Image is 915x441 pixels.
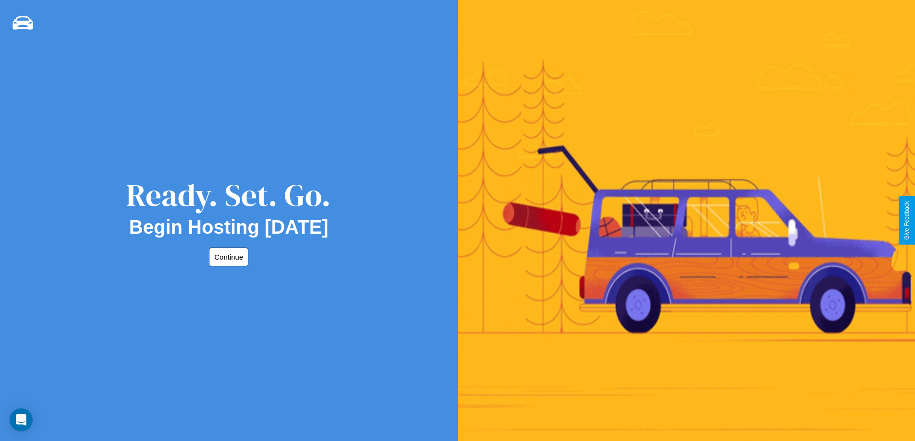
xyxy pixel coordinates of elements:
button: Continue [209,248,248,266]
div: Give Feedback [903,201,910,240]
h2: Begin Hosting [DATE] [129,216,329,238]
div: Ready. Set. Go. [126,174,331,216]
div: Open Intercom Messenger [10,408,33,431]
